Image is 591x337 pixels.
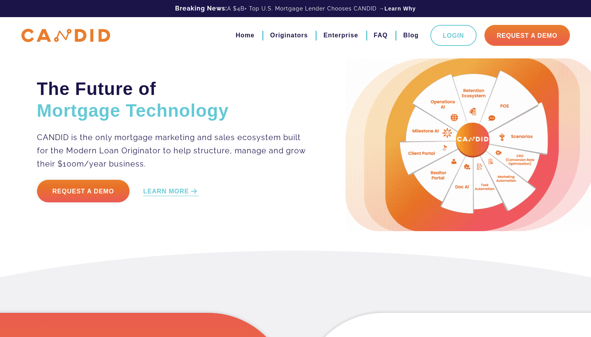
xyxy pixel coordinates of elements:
[403,29,419,42] a: Blog
[37,100,229,121] span: Mortgage Technology
[37,131,307,170] p: CANDID is the only mortgage marketing and sales ecosystem built for the Modern Loan Originator to...
[21,29,110,42] img: CANDID APP
[37,180,130,202] a: Request a Demo
[175,5,227,12] b: Breaking News:
[236,29,254,42] a: Home
[143,187,199,196] a: LEARN MORE
[384,5,416,12] a: Learn Why
[374,29,388,42] a: FAQ
[430,25,477,46] a: Login
[323,29,358,42] a: Enterprise
[37,78,307,121] h2: The Future of
[270,29,308,42] a: Originators
[484,25,570,46] a: Request A Demo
